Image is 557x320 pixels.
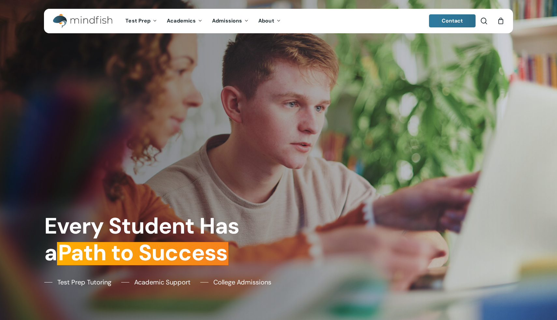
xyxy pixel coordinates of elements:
span: Test Prep [125,17,150,24]
a: Test Prep [121,18,162,24]
span: Academics [167,17,196,24]
a: College Admissions [200,277,271,287]
nav: Main Menu [121,9,285,33]
a: About [253,18,286,24]
span: Contact [442,17,463,24]
span: Academic Support [134,277,191,287]
header: Main Menu [44,9,513,33]
a: Academic Support [121,277,191,287]
a: Cart [497,17,504,24]
em: Path to Success [57,238,228,267]
span: College Admissions [213,277,271,287]
a: Contact [429,14,476,27]
a: Admissions [207,18,253,24]
h1: Every Student Has a [44,213,274,266]
a: Academics [162,18,207,24]
span: Test Prep Tutoring [57,277,111,287]
a: Test Prep Tutoring [44,277,111,287]
span: Admissions [212,17,242,24]
span: About [258,17,274,24]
